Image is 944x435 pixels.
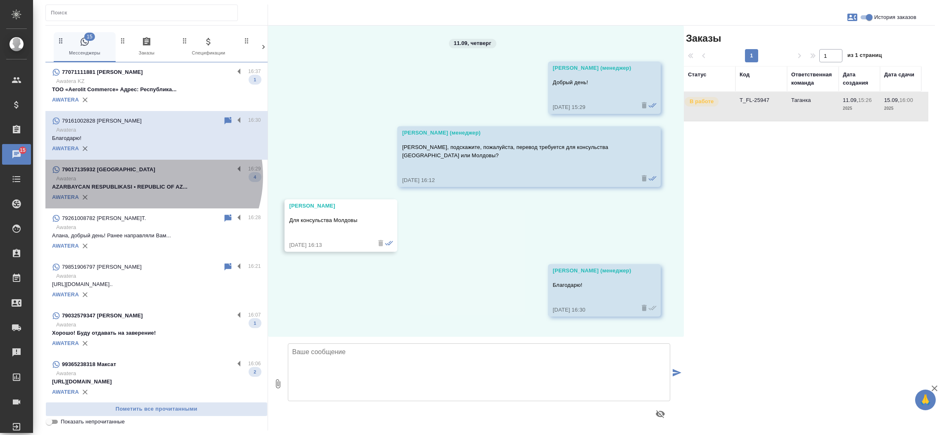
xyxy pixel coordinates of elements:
[243,37,298,57] span: Клиенты
[847,50,882,62] span: из 1 страниц
[248,116,261,124] p: 16:30
[62,312,143,320] p: 79032579347 [PERSON_NAME]
[56,321,261,329] p: Awatera
[899,97,913,103] p: 16:00
[915,390,936,410] button: 🙏
[248,213,261,222] p: 16:28
[79,142,91,155] button: Удалить привязку
[843,97,858,103] p: 11.09,
[402,143,632,160] p: [PERSON_NAME], подскажите, пожалуйста, перевод требуется для консульства [GEOGRAPHIC_DATA] или Мо...
[402,176,632,184] div: [DATE] 16:12
[553,281,632,289] p: Благодарю!
[79,386,91,398] button: Удалить привязку
[553,78,632,87] p: Добрый день!
[45,257,268,306] div: 79851906797 [PERSON_NAME]16:21Awatera[URL][DOMAIN_NAME]..AWATERA
[52,232,261,240] p: Алана, добрый день! Ранее направляли Вам...
[243,37,251,45] svg: Зажми и перетащи, чтобы поменять порядок вкладок
[62,117,142,125] p: 79161002828 [PERSON_NAME]
[52,194,79,200] a: AWATERA
[56,126,261,134] p: Awatera
[52,291,79,298] a: AWATERA
[45,208,268,257] div: 79261008782 [PERSON_NAME]T.16:28AwateraАлана, добрый день! Ранее направляли Вам...AWATERA
[842,7,862,27] button: Заявки
[402,129,632,137] div: [PERSON_NAME] (менеджер)
[57,37,112,57] span: Мессенджеры
[52,378,261,386] p: [URL][DOMAIN_NAME]
[289,216,368,225] p: Для консульства Молдовы
[181,37,236,57] span: Спецификации
[249,368,261,376] span: 2
[249,173,261,181] span: 4
[553,267,632,275] div: [PERSON_NAME] (менеджер)
[45,355,268,403] div: 99365238318 Максат16:06Awatera[URL][DOMAIN_NAME]2AWATERA
[248,262,261,270] p: 16:21
[858,97,872,103] p: 15:26
[79,337,91,350] button: Удалить привязку
[56,223,261,232] p: Awatera
[45,402,268,416] button: Пометить все прочитанными
[684,32,721,45] span: Заказы
[223,262,233,272] div: Пометить непрочитанным
[52,183,261,191] p: AZARBAYCAN RESPUBLIKASI • REPUBLIC OF AZ...
[15,146,31,154] span: 15
[62,165,155,174] p: 79017135932 [GEOGRAPHIC_DATA]
[57,37,65,45] svg: Зажми и перетащи, чтобы поменять порядок вкладок
[553,306,632,314] div: [DATE] 16:30
[874,13,916,21] span: История заказов
[62,360,116,369] p: 99365238318 Максат
[223,116,233,126] div: Пометить непрочитанным
[56,272,261,280] p: Awatera
[553,103,632,111] div: [DATE] 15:29
[45,62,268,111] div: 77071111881 [PERSON_NAME]16:37Awatera KZТОО «Aerolit Commerce» Адрес: Республика...1AWATERA
[2,144,31,165] a: 15
[918,391,932,409] span: 🙏
[248,359,261,368] p: 16:06
[884,97,899,103] p: 15.09,
[119,37,174,57] span: Заказы
[289,241,368,249] div: [DATE] 16:13
[735,92,787,121] td: T_FL-25947
[45,160,268,208] div: 79017135932 [GEOGRAPHIC_DATA]16:29AwateraAZARBAYCAN RESPUBLIKASI • REPUBLIC OF AZ...4AWATERA
[45,306,268,355] div: 79032579347 [PERSON_NAME]16:07AwateraХорошо! Буду отдавать на заверение!1AWATERA
[248,67,261,76] p: 16:37
[52,329,261,337] p: Хорошо! Буду отдавать на заверение!
[249,76,261,84] span: 1
[684,96,731,107] div: Выставляет ПМ после принятия заказа от КМа
[553,64,632,72] div: [PERSON_NAME] (менеджер)
[884,71,914,79] div: Дата сдачи
[45,111,268,160] div: 79161002828 [PERSON_NAME]16:30AwateraБлагодарю!AWATERA
[79,191,91,203] button: Удалить привязку
[62,214,146,222] p: 79261008782 [PERSON_NAME]T.
[62,263,142,271] p: 79851906797 [PERSON_NAME]
[740,71,750,79] div: Код
[248,165,261,173] p: 16:29
[79,288,91,301] button: Удалить привязку
[52,97,79,103] a: AWATERA
[79,94,91,106] button: Удалить привязку
[56,369,261,378] p: Awatera
[56,77,261,85] p: Awatera KZ
[688,71,707,79] div: Статус
[62,68,143,76] p: 77071111881 [PERSON_NAME]
[52,85,261,94] p: ТОО «Aerolit Commerce» Адрес: Республика...
[181,37,189,45] svg: Зажми и перетащи, чтобы поменять порядок вкладок
[84,33,95,41] span: 15
[843,71,876,87] div: Дата создания
[52,280,261,288] p: [URL][DOMAIN_NAME]..
[52,389,79,395] a: AWATERA
[56,175,261,183] p: Awatera
[650,404,670,424] button: Предпросмотр
[843,104,876,113] p: 2025
[51,7,237,19] input: Поиск
[690,97,714,106] p: В работе
[52,243,79,249] a: AWATERA
[61,418,125,426] span: Показать непрочитанные
[884,104,917,113] p: 2025
[248,311,261,319] p: 16:07
[52,145,79,151] a: AWATERA
[50,404,263,414] span: Пометить все прочитанными
[52,340,79,346] a: AWATERA
[454,39,491,47] p: 11.09, четверг
[787,92,839,121] td: Таганка
[791,71,835,87] div: Ответственная команда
